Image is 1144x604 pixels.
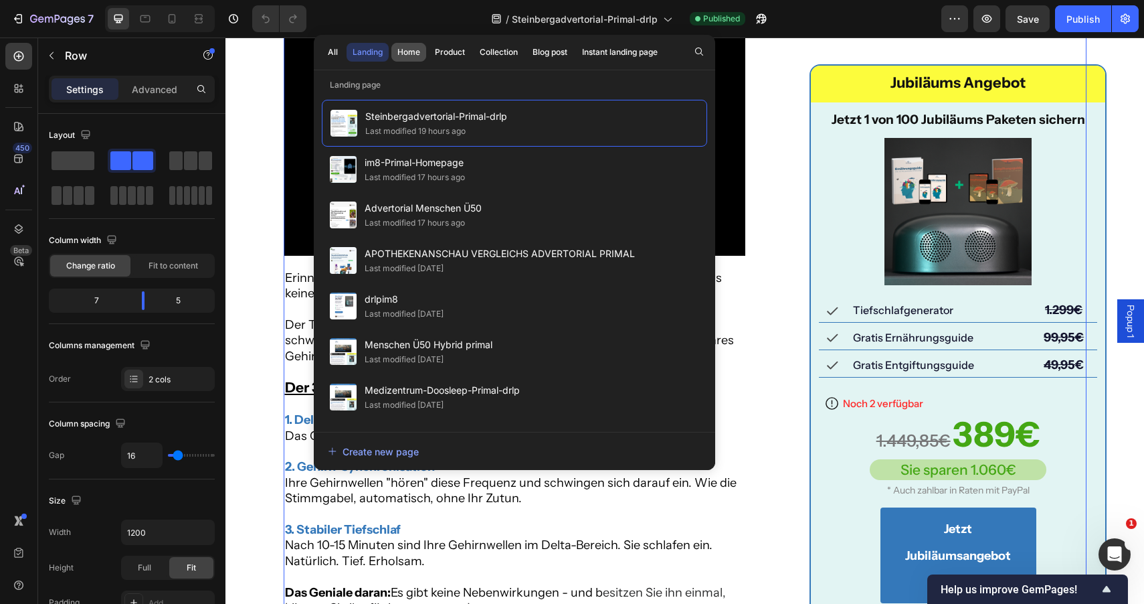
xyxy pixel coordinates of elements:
[49,449,64,461] div: Gap
[941,581,1115,597] button: Show survey - Help us improve GemPages!
[347,43,389,62] button: Landing
[703,13,740,25] span: Published
[365,125,466,138] div: Last modified 19 hours ago
[60,500,487,530] span: Nach 10-15 Minuten sind Ihre Gehirnwellen im Delta-Bereich. Sie schlafen ein. Natürlich. Tief. Er...
[225,37,1144,604] iframe: Design area
[60,548,377,562] span: Es gibt keine Nebenwirkungen - und b
[480,46,518,58] div: Collection
[365,398,444,412] div: Last modified [DATE]
[397,46,420,58] div: Home
[365,108,507,125] span: Steinbergadvertorial-Primal-drlp
[328,445,419,459] div: Create new page
[680,484,785,552] strong: Jetzt Jubiläumsangebot sichern
[1017,13,1039,25] span: Save
[122,443,162,467] input: Auto
[365,246,635,262] span: APOTHEKENANSCHAU VERGLEICHS ADVERTORIAL PRIMAL
[10,245,32,256] div: Beta
[49,526,71,538] div: Width
[365,155,465,171] span: im8-Primal-Homepage
[365,291,444,307] span: drlpim8
[365,262,444,275] div: Last modified [DATE]
[665,36,800,54] strong: Jubiläums Angebot
[49,232,120,250] div: Column width
[506,12,509,26] span: /
[617,360,698,372] span: Noch 2 verfügbar
[13,143,32,153] div: 450
[155,291,212,310] div: 5
[60,391,460,406] span: Das Gerät erzeugt ein 1-3 Hz Feld – die exakte Frequenz des Tiefschlafs.
[1099,538,1131,571] iframe: Intercom live chat
[132,82,177,96] p: Advanced
[138,562,151,574] span: Full
[322,43,344,62] button: All
[122,520,214,544] input: Auto
[52,291,131,310] div: 7
[5,5,100,32] button: 7
[512,12,658,26] span: Steinbergadvertorial-Primal-drlp
[60,342,220,358] u: Der 3-Schritte-Prozess:
[327,438,702,465] button: Create new page
[49,337,153,355] div: Columns management
[314,78,715,92] p: Landing page
[474,43,524,62] button: Collection
[651,393,725,413] s: 1.449,85€
[66,82,104,96] p: Settings
[606,74,860,90] strong: Jetzt 1 von 100 Jubiläums Paketen sichern
[1055,5,1111,32] button: Publish
[365,353,444,366] div: Last modified [DATE]
[662,447,804,459] span: * Auch zahlbar in Raten mit PayPal
[365,171,465,184] div: Last modified 17 hours ago
[65,48,179,64] p: Row
[365,382,520,398] span: Medizentrum-Doosleep-Primal-drlp
[1006,5,1050,32] button: Save
[1126,518,1137,529] span: 1
[60,375,217,390] strong: 1. Delta-Wellen-Stimulation
[655,470,811,566] a: Jetzt Jubiläumsangebot sichern
[1066,12,1100,26] div: Publish
[60,438,511,468] span: Ihre Gehirnwellen "hören" diese Frequenz und schwingen sich darauf ein. Wie die Stimmgabel, autom...
[628,266,728,279] span: Tiefschlafgenerator
[49,492,84,510] div: Size
[66,260,115,272] span: Change ratio
[429,43,471,62] button: Product
[187,562,196,574] span: Fit
[391,43,426,62] button: Home
[60,233,496,263] span: Erinnern Sie sich an die destabilisierten Gehirnwellen aus Teil 1? Das Radio, das keinen klaren S...
[365,200,482,216] span: Advertorial Menschen Ü50
[49,415,128,433] div: Column spacing
[328,46,338,58] div: All
[365,337,492,353] span: Menschen Ü50 Hybrid primal
[628,293,748,307] span: Gratis Ernährungsguide
[628,321,749,334] span: Gratis Entgiftungsguide
[88,11,94,27] p: 7
[818,293,858,307] strong: 99,95€
[818,320,850,335] strong: 49,95
[582,46,658,58] div: Instant landing page
[365,307,444,321] div: Last modified [DATE]
[675,424,791,441] span: Sie sparen 1.060€
[49,373,71,385] div: Order
[252,5,306,32] div: Undo/Redo
[850,320,858,335] strong: €
[941,583,1099,596] span: Help us improve GemPages!
[533,46,567,58] div: Blog post
[527,43,573,62] button: Blog post
[60,280,508,326] span: Der Tiefschlafgenerator sendet ein präzises elektromagnetisches Feld aus – schwächer als Ihr Hand...
[60,485,175,500] strong: 3. Stabiler Tiefschlaf
[820,265,857,280] strong: 1.299€
[60,548,500,578] span: esitzen Sie ihn einmal, können Sie ihn für immer nutzen!
[49,127,94,145] div: Layout
[727,376,815,418] strong: 389€
[49,562,74,574] div: Height
[898,267,912,300] span: Popup 1
[60,548,165,562] strong: Das Geniale daran:
[365,216,465,230] div: Last modified 17 hours ago
[149,374,211,386] div: 2 cols
[353,46,383,58] div: Landing
[576,43,664,62] button: Instant landing page
[659,100,806,248] img: Alt Image
[149,260,198,272] span: Fit to content
[435,46,465,58] div: Product
[60,422,209,437] strong: 2. Gehirn-Synchronisation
